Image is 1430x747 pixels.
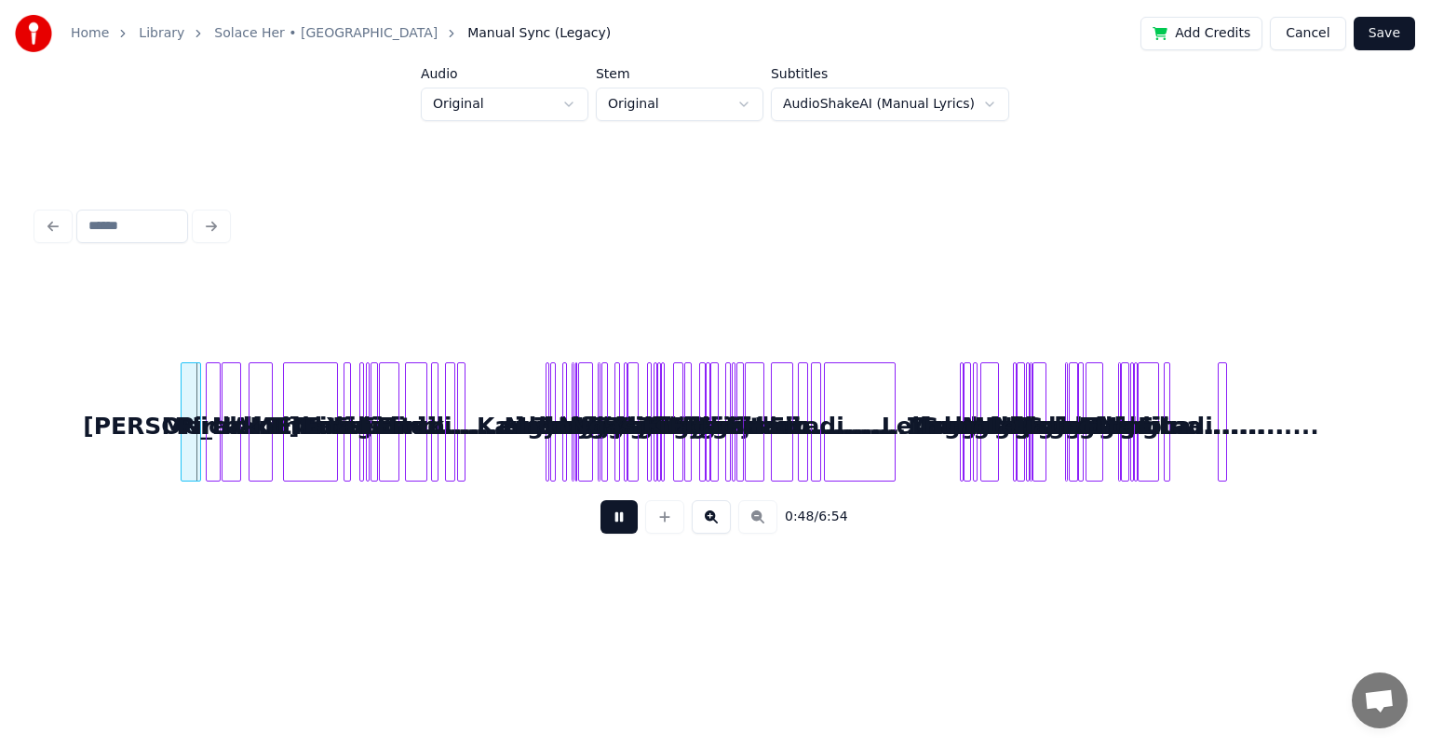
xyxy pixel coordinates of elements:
[1270,17,1345,50] button: Cancel
[421,67,588,80] label: Audio
[15,15,52,52] img: youka
[1354,17,1415,50] button: Save
[214,24,438,43] a: Solace Her • [GEOGRAPHIC_DATA]
[596,67,763,80] label: Stem
[71,24,109,43] a: Home
[818,508,847,526] span: 6:54
[785,508,830,526] div: /
[1140,17,1262,50] button: Add Credits
[139,24,184,43] a: Library
[785,508,814,526] span: 0:48
[71,24,611,43] nav: breadcrumb
[1352,672,1408,728] div: Open chat
[771,67,1009,80] label: Subtitles
[467,24,611,43] span: Manual Sync (Legacy)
